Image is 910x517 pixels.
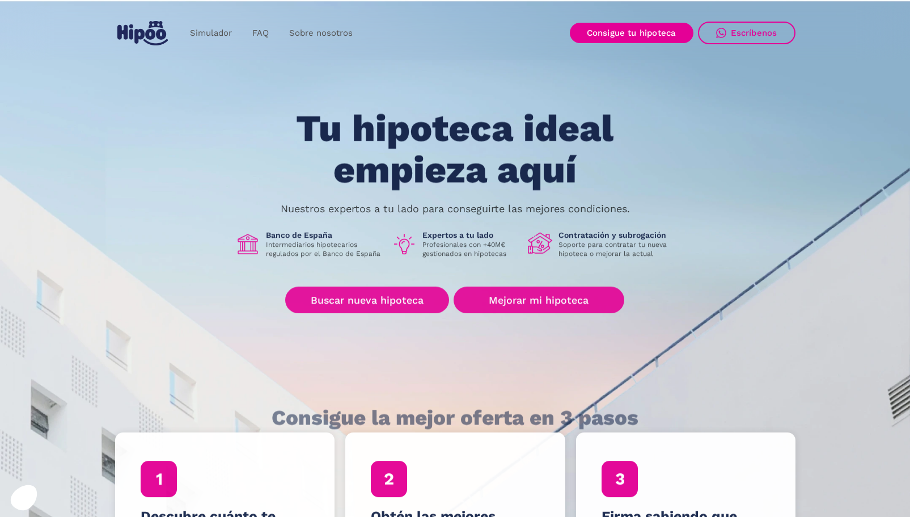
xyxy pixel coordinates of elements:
[281,204,630,213] p: Nuestros expertos a tu lado para conseguirte las mejores condiciones.
[115,16,171,50] a: home
[558,241,675,259] p: Soporte para contratar tu nueva hipoteca o mejorar la actual
[279,22,363,44] a: Sobre nosotros
[266,230,383,241] h1: Banco de España
[242,22,279,44] a: FAQ
[558,230,675,241] h1: Contratación y subrogación
[266,241,383,259] p: Intermediarios hipotecarios regulados por el Banco de España
[422,241,519,259] p: Profesionales con +40M€ gestionados en hipotecas
[454,287,624,314] a: Mejorar mi hipoteca
[285,287,449,314] a: Buscar nueva hipoteca
[570,23,693,43] a: Consigue tu hipoteca
[180,22,242,44] a: Simulador
[272,406,638,429] h1: Consigue la mejor oferta en 3 pasos
[731,28,777,38] div: Escríbenos
[240,108,670,191] h1: Tu hipoteca ideal empieza aquí
[422,230,519,241] h1: Expertos a tu lado
[698,22,795,44] a: Escríbenos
